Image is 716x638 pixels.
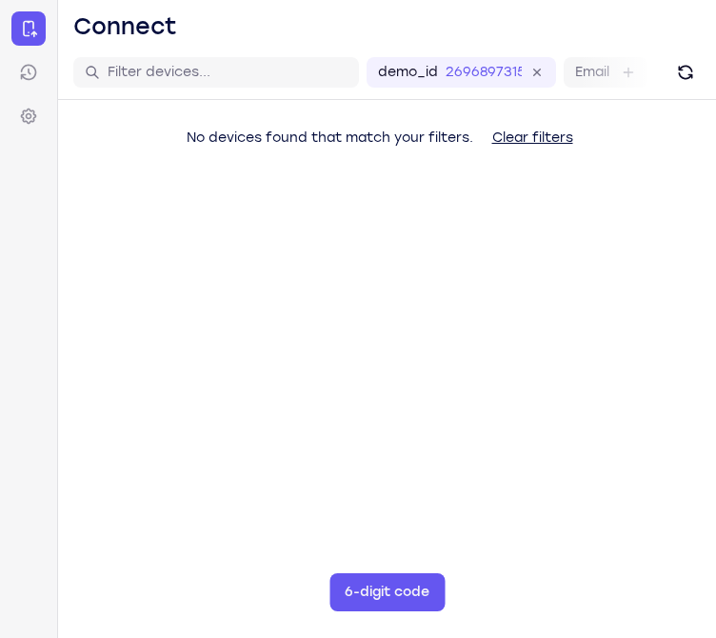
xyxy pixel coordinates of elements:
[11,99,46,133] a: Settings
[11,55,46,90] a: Sessions
[187,130,473,146] span: No devices found that match your filters.
[575,63,609,82] label: Email
[670,57,701,88] button: Refresh
[73,11,177,42] h1: Connect
[378,63,438,82] label: demo_id
[108,63,348,82] input: Filter devices...
[11,11,46,46] a: Connect
[477,119,588,157] button: Clear filters
[329,573,445,611] button: 6-digit code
